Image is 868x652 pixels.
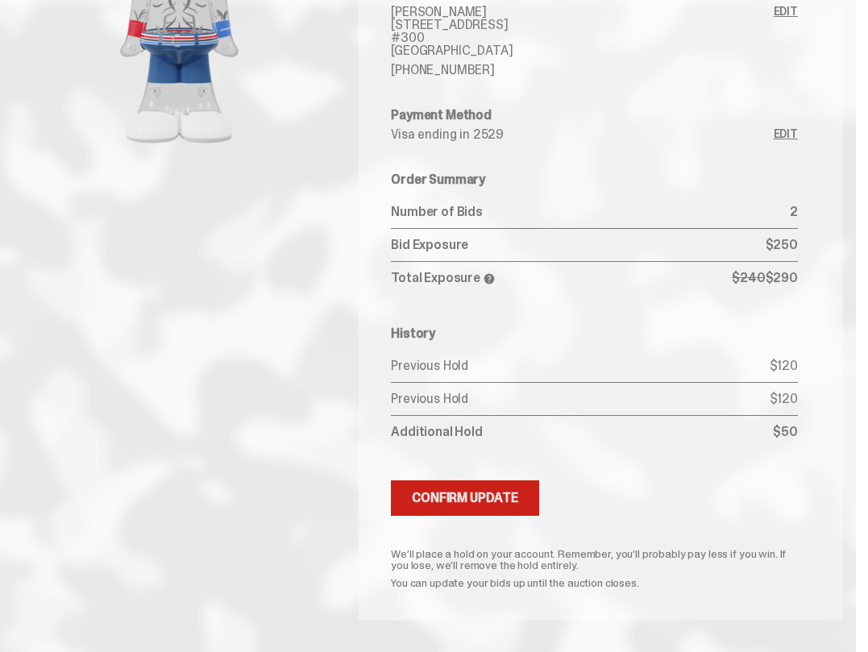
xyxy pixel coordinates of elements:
p: You can update your bids up until the auction closes. [391,577,798,588]
p: [GEOGRAPHIC_DATA] [391,44,773,57]
p: [STREET_ADDRESS] [391,19,773,31]
p: 2 [790,206,798,218]
p: Previous Hold [391,392,769,405]
p: $290 [732,272,798,285]
p: Previous Hold [391,359,769,372]
p: $50 [773,426,798,438]
p: Additional Hold [391,426,773,438]
p: Visa ending in 2529 [391,128,773,141]
h6: Order Summary [391,173,798,186]
a: Edit [774,6,798,77]
p: [PERSON_NAME] [391,6,773,19]
a: Edit [774,128,798,141]
p: $120 [770,359,798,372]
p: #300 [391,31,773,44]
p: $120 [770,392,798,405]
button: Confirm Update [391,480,539,516]
p: Total Exposure [391,272,732,285]
h6: Payment Method [391,109,798,122]
p: Number of Bids [391,206,790,218]
span: $240 [732,269,765,286]
p: Bid Exposure [391,239,765,251]
h6: History [391,327,798,340]
p: [PHONE_NUMBER] [391,64,773,77]
div: Confirm Update [412,492,518,505]
p: We’ll place a hold on your account. Remember, you’ll probably pay less if you win. If you lose, w... [391,548,798,571]
p: $250 [766,239,798,251]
